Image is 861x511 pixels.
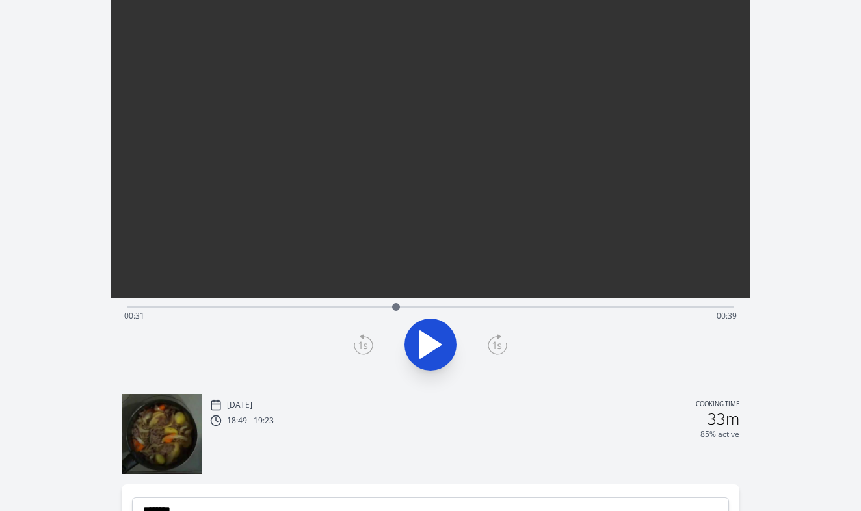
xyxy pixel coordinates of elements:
p: 18:49 - 19:23 [227,415,274,426]
img: 250911095023_thumb.jpeg [122,394,202,475]
p: [DATE] [227,400,252,410]
p: 85% active [700,429,739,439]
span: 00:31 [124,310,144,321]
h2: 33m [708,411,739,426]
p: Cooking time [696,399,739,411]
span: 00:39 [717,310,737,321]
